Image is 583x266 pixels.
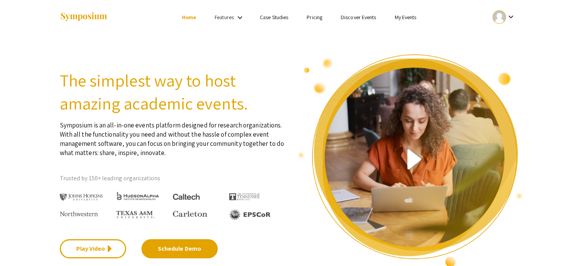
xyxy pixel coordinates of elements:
[60,239,126,258] a: Play Video
[484,8,523,26] button: Expand account dropdown
[60,173,286,184] p: Trusted by 150+ leading organizations
[60,12,108,22] img: Symposium by ForagerOne
[60,194,103,201] img: Johns Hopkins University
[235,13,245,22] mat-icon: Expand Features list
[173,211,207,217] img: Carleton
[173,194,200,200] img: Caltech
[60,115,286,157] p: Symposium is an all-in-one events platform designed for research organizations. With all the func...
[229,209,271,220] img: EPSCOR
[182,14,196,21] a: Home
[229,193,260,200] img: The University of Tennessee
[341,14,376,21] a: Discover Events
[6,232,33,260] iframe: Chat
[307,14,322,21] a: Pricing
[141,239,218,258] a: Schedule Demo
[116,191,159,200] img: HudsonAlpha
[60,69,286,115] h2: The simplest way to host amazing academic events.
[60,211,98,216] img: Northwestern
[394,14,416,21] a: My Events
[260,14,288,21] a: Case Studies
[215,14,234,21] a: Features
[116,211,154,219] img: Texas A&M University
[506,12,515,21] mat-icon: Expand account dropdown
